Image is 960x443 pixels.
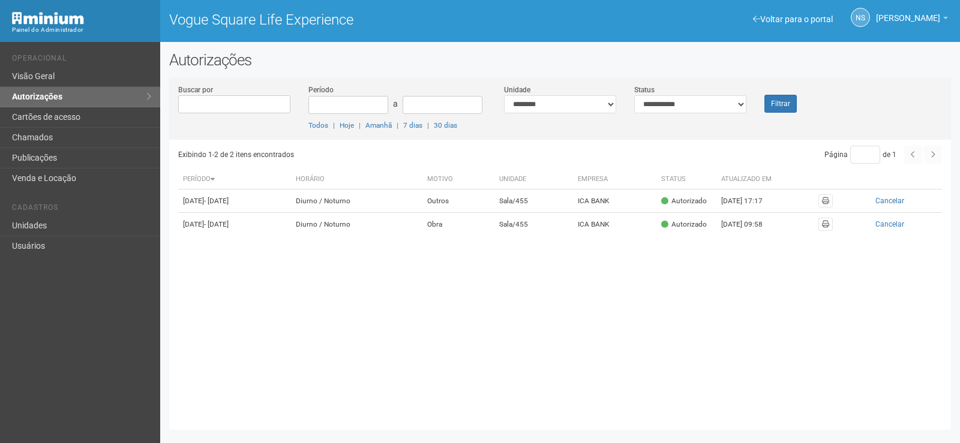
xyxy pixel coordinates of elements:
[876,2,940,23] span: Nicolle Silva
[340,121,354,129] a: Hoje
[422,170,495,189] th: Motivo
[573,213,656,236] td: ICA BANK
[494,170,573,189] th: Unidade
[333,121,335,129] span: |
[308,85,334,95] label: Período
[422,189,495,213] td: Outros
[12,203,151,216] li: Cadastros
[764,95,797,113] button: Filtrar
[365,121,392,129] a: Amanhã
[716,170,782,189] th: Atualizado em
[204,220,229,228] span: - [DATE]
[753,14,833,24] a: Voltar para o portal
[393,99,398,109] span: a
[397,121,398,129] span: |
[716,189,782,213] td: [DATE] 17:17
[851,8,870,27] a: NS
[504,85,530,95] label: Unidade
[12,54,151,67] li: Operacional
[178,213,291,236] td: [DATE]
[434,121,457,129] a: 30 dias
[661,196,707,206] div: Autorizado
[308,121,328,129] a: Todos
[716,213,782,236] td: [DATE] 09:58
[291,213,422,236] td: Diurno / Noturno
[634,85,655,95] label: Status
[359,121,361,129] span: |
[12,25,151,35] div: Painel do Administrador
[291,170,422,189] th: Horário
[876,15,948,25] a: [PERSON_NAME]
[422,213,495,236] td: Obra
[178,85,213,95] label: Buscar por
[494,213,573,236] td: Sala/455
[573,189,656,213] td: ICA BANK
[178,189,291,213] td: [DATE]
[204,197,229,205] span: - [DATE]
[824,150,896,159] span: Página de 1
[12,12,84,25] img: Minium
[494,189,573,213] td: Sala/455
[573,170,656,189] th: Empresa
[169,51,951,69] h2: Autorizações
[291,189,422,213] td: Diurno / Noturno
[403,121,422,129] a: 7 dias
[169,12,551,28] h1: Vogue Square Life Experience
[661,219,707,230] div: Autorizado
[178,146,556,164] div: Exibindo 1-2 de 2 itens encontrados
[427,121,429,129] span: |
[656,170,716,189] th: Status
[842,194,937,207] button: Cancelar
[842,218,937,231] button: Cancelar
[178,170,291,189] th: Período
